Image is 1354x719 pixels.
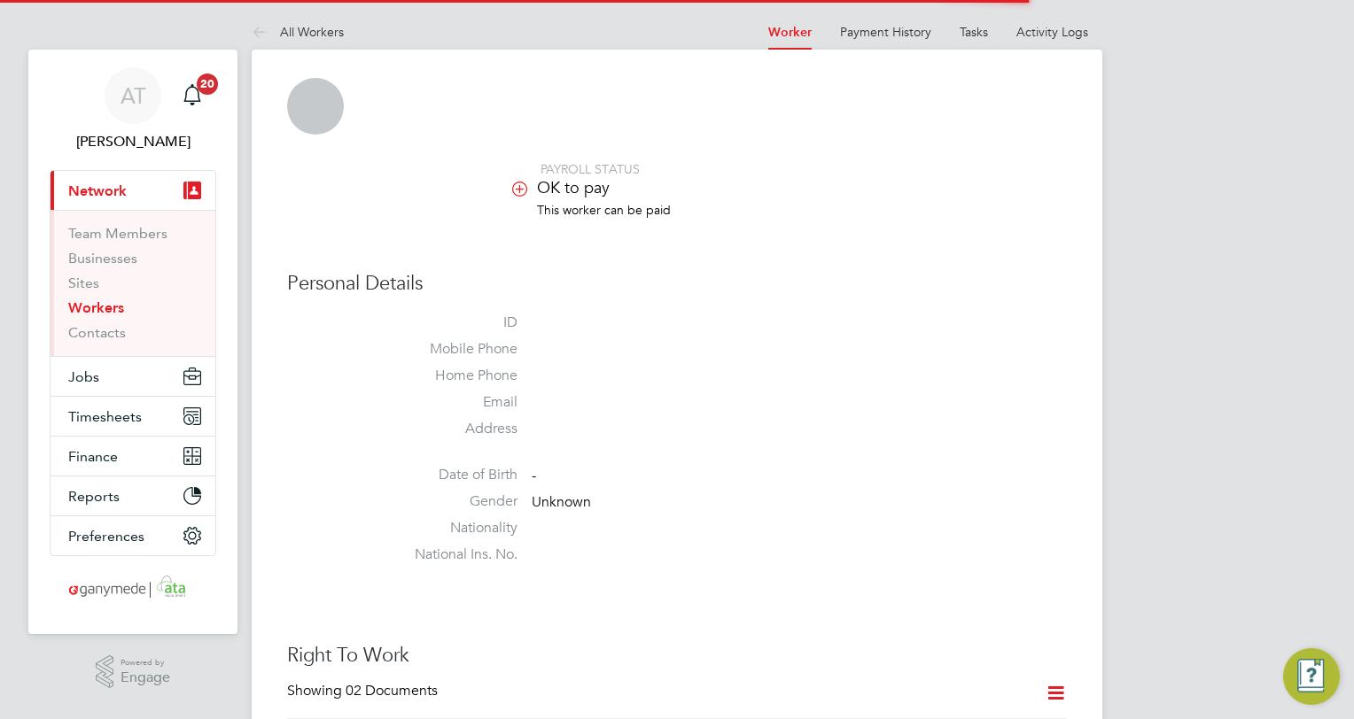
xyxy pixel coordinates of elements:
span: PAYROLL STATUS [541,161,640,177]
a: Payment History [840,24,931,40]
label: Date of Birth [393,466,517,484]
span: 02 Documents [346,682,438,700]
a: Activity Logs [1016,24,1088,40]
span: - [532,468,536,485]
div: Showing [287,682,441,700]
span: This worker can be paid [537,202,671,218]
span: AT [121,84,146,107]
a: Workers [68,299,124,316]
label: ID [393,313,517,332]
span: Network [68,182,127,199]
button: Jobs [51,357,215,396]
span: Powered by [121,655,170,670]
a: Tasks [960,24,988,40]
a: All Workers [252,24,344,40]
button: Preferences [51,516,215,555]
span: Timesheets [68,408,142,425]
a: Team Members [68,225,167,242]
label: Gender [393,492,517,511]
a: Powered byEngage [96,655,171,689]
label: Nationality [393,519,517,537]
label: Address [393,420,517,438]
span: Reports [68,488,120,505]
label: Email [393,393,517,412]
button: Reports [51,476,215,515]
h3: Personal Details [287,271,1067,297]
button: Engage Resource Center [1283,648,1340,705]
button: Finance [51,437,215,475]
span: Angie Taylor [50,131,216,152]
span: 20 [197,73,218,95]
h3: Right To Work [287,643,1067,669]
a: Businesses [68,250,137,267]
img: ganymedesolutions-logo-retina.png [64,574,203,602]
button: Timesheets [51,397,215,436]
button: Network [51,171,215,210]
a: 20 [175,67,210,124]
span: OK to pay [537,177,610,197]
span: Preferences [68,528,144,545]
a: Contacts [68,324,126,341]
span: Unknown [532,493,591,511]
div: Network [51,210,215,356]
label: Home Phone [393,367,517,385]
a: Sites [68,274,99,291]
a: Go to home page [50,574,216,602]
span: Engage [121,670,170,685]
a: AT[PERSON_NAME] [50,67,216,152]
label: Mobile Phone [393,340,517,359]
nav: Main navigation [28,50,237,634]
label: National Ins. No. [393,545,517,564]
span: Jobs [68,368,99,385]
a: Worker [768,25,812,40]
span: Finance [68,448,118,465]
